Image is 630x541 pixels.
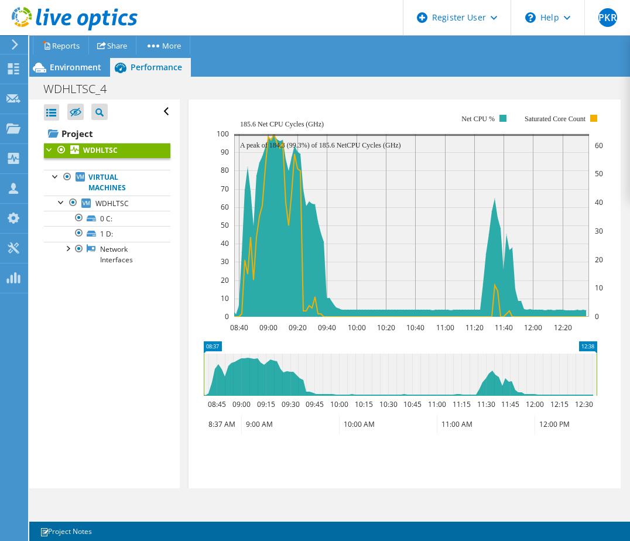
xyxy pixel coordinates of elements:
[330,399,348,409] text: 10:00
[221,238,229,248] text: 40
[207,399,225,409] text: 08:45
[259,323,277,333] text: 09:00
[465,323,483,333] text: 11:20
[44,211,170,226] a: 0 C:
[523,323,542,333] text: 12:00
[221,256,229,266] text: 30
[240,120,324,128] text: 185.6 Net CPU Cycles (GHz)
[281,399,299,409] text: 09:30
[452,399,470,409] text: 11:15
[83,145,118,155] b: WDHLTSC
[256,399,275,409] text: 09:15
[595,197,603,207] text: 40
[403,399,421,409] text: 10:45
[217,129,229,139] text: 100
[595,255,603,265] text: 20
[32,524,100,539] a: Project Notes
[221,184,229,194] text: 70
[136,36,190,54] a: More
[225,311,229,321] text: 0
[88,36,136,54] a: Share
[347,323,365,333] text: 10:00
[406,323,424,333] text: 10:40
[574,399,593,409] text: 12:30
[525,115,586,123] text: Saturated Core Count
[477,399,495,409] text: 11:30
[50,61,101,73] span: Environment
[461,115,495,123] text: Net CPU %
[595,283,603,293] text: 10
[595,169,603,179] text: 50
[525,399,543,409] text: 12:00
[436,323,454,333] text: 11:00
[131,61,182,73] span: Performance
[44,242,170,268] a: Network Interfaces
[44,170,170,196] a: Virtual Machines
[595,226,603,236] text: 30
[44,196,170,211] a: WDHLTSC
[33,36,89,54] a: Reports
[595,141,603,150] text: 60
[376,323,395,333] text: 10:20
[230,323,248,333] text: 08:40
[501,399,519,409] text: 11:45
[221,293,229,303] text: 10
[525,12,536,23] svg: \n
[595,311,599,321] text: 0
[44,143,170,158] a: WDHLTSC
[354,399,372,409] text: 10:15
[494,323,512,333] text: 11:40
[550,399,568,409] text: 12:15
[288,323,306,333] text: 09:20
[221,202,229,212] text: 60
[221,147,229,157] text: 90
[221,220,229,230] text: 50
[95,198,129,208] span: WDHLTSC
[427,399,446,409] text: 11:00
[38,83,125,95] h1: WDHLTSC_4
[553,323,571,333] text: 12:20
[317,323,335,333] text: 09:40
[240,141,401,149] text: A peak of 184.3 (99.3%) of 185.6 NetCPU Cycles (GHz)
[598,8,617,27] span: PKR
[305,399,323,409] text: 09:45
[221,275,229,285] text: 20
[221,165,229,175] text: 80
[379,399,397,409] text: 10:30
[232,399,250,409] text: 09:00
[44,124,170,143] a: Project
[44,226,170,241] a: 1 D:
